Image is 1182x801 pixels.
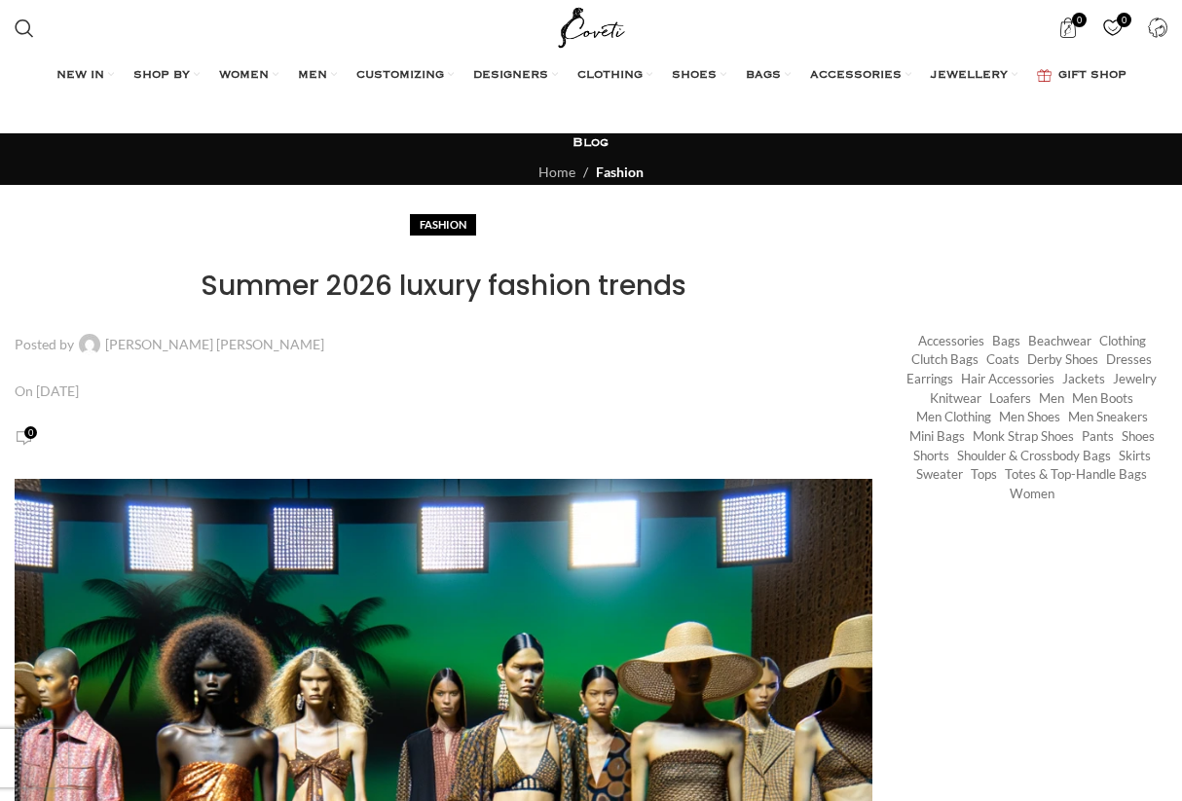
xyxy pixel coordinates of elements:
[1106,350,1152,369] a: Dresses (9,345 items)
[15,267,872,305] h1: Summer 2026 luxury fashion trends
[1072,13,1087,27] span: 0
[989,389,1031,408] a: Loafers (193 items)
[538,164,575,180] a: Home
[133,55,200,94] a: SHOP BY
[1068,408,1148,426] a: Men Sneakers (154 items)
[596,164,644,180] a: Fashion
[298,68,327,84] span: MEN
[1092,9,1132,48] a: 0
[15,338,74,351] span: Posted by
[1027,350,1098,369] a: Derby shoes (233 items)
[15,427,32,450] a: 0
[5,55,1177,94] div: Main navigation
[1117,13,1131,27] span: 0
[672,68,717,84] span: SHOES
[1028,332,1091,350] a: Beachwear (431 items)
[577,55,652,94] a: CLOTHING
[992,332,1020,350] a: Bags (1,749 items)
[916,465,963,484] a: Sweater (219 items)
[746,68,781,84] span: BAGS
[473,55,558,94] a: DESIGNERS
[810,55,911,94] a: ACCESSORIES
[1037,55,1127,94] a: GIFT SHOP
[971,465,997,484] a: Tops (2,734 items)
[1072,389,1133,408] a: Men Boots (296 items)
[1122,427,1155,446] a: Shoes (294 items)
[1037,69,1052,82] img: GiftBag
[56,55,114,94] a: NEW IN
[1092,9,1132,48] div: My Wishlist
[1010,485,1054,503] a: Women (20,739 items)
[999,408,1060,426] a: Men Shoes (1,372 items)
[573,134,609,152] h3: Blog
[5,9,44,48] a: Search
[105,338,324,351] a: [PERSON_NAME] [PERSON_NAME]
[1058,68,1127,84] span: GIFT SHOP
[931,55,1017,94] a: JEWELLERY
[356,55,454,94] a: CUSTOMIZING
[577,68,643,84] span: CLOTHING
[672,55,726,94] a: SHOES
[913,447,949,465] a: Shorts (286 items)
[356,68,444,84] span: CUSTOMIZING
[553,18,630,34] a: Site logo
[1039,389,1064,408] a: Men (1,906 items)
[1048,9,1088,48] a: 0
[420,218,466,231] a: Fashion
[916,408,991,426] a: Men Clothing (418 items)
[79,334,100,355] img: author-avatar
[219,55,278,94] a: WOMEN
[986,350,1019,369] a: Coats (375 items)
[746,55,791,94] a: BAGS
[1062,370,1105,388] a: Jackets (1,108 items)
[1005,465,1147,484] a: Totes & Top-Handle Bags (361 items)
[909,427,965,446] a: Mini Bags (369 items)
[973,427,1074,446] a: Monk strap shoes (262 items)
[24,426,37,439] span: 0
[1119,447,1151,465] a: Skirts (969 items)
[918,332,984,350] a: Accessories (745 items)
[15,382,79,399] time: On [DATE]
[911,350,979,369] a: Clutch Bags (155 items)
[931,68,1008,84] span: JEWELLERY
[1113,370,1157,388] a: Jewelry (409 items)
[56,68,104,84] span: NEW IN
[957,447,1111,465] a: Shoulder & Crossbody Bags (675 items)
[133,68,190,84] span: SHOP BY
[219,68,269,84] span: WOMEN
[298,55,337,94] a: MEN
[906,370,953,388] a: Earrings (185 items)
[930,389,981,408] a: Knitwear (437 items)
[473,68,548,84] span: DESIGNERS
[1082,427,1114,446] a: Pants (1,281 items)
[810,68,902,84] span: ACCESSORIES
[1099,332,1146,350] a: Clothing (17,479 items)
[961,370,1054,388] a: Hair Accessories (245 items)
